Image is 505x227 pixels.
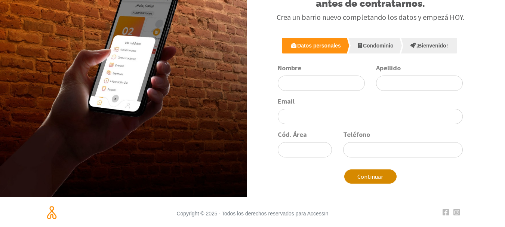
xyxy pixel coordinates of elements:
button: Continuar [344,169,397,184]
a: ¡Bienvenido! [401,38,458,53]
label: Nombre [278,64,301,73]
h3: Crea un barrio nuevo completando los datos y empezá HOY. [258,12,483,22]
a: Datos personales [282,38,347,53]
label: Email [278,97,295,106]
label: Cód. Área [278,130,307,139]
small: Copyright © 2025 · Todos los derechos reservados para AccessIn [116,206,389,221]
label: Teléfono [343,130,370,139]
a: Condominio [348,38,400,53]
label: Apellido [376,64,401,73]
img: Isologo [45,206,58,219]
